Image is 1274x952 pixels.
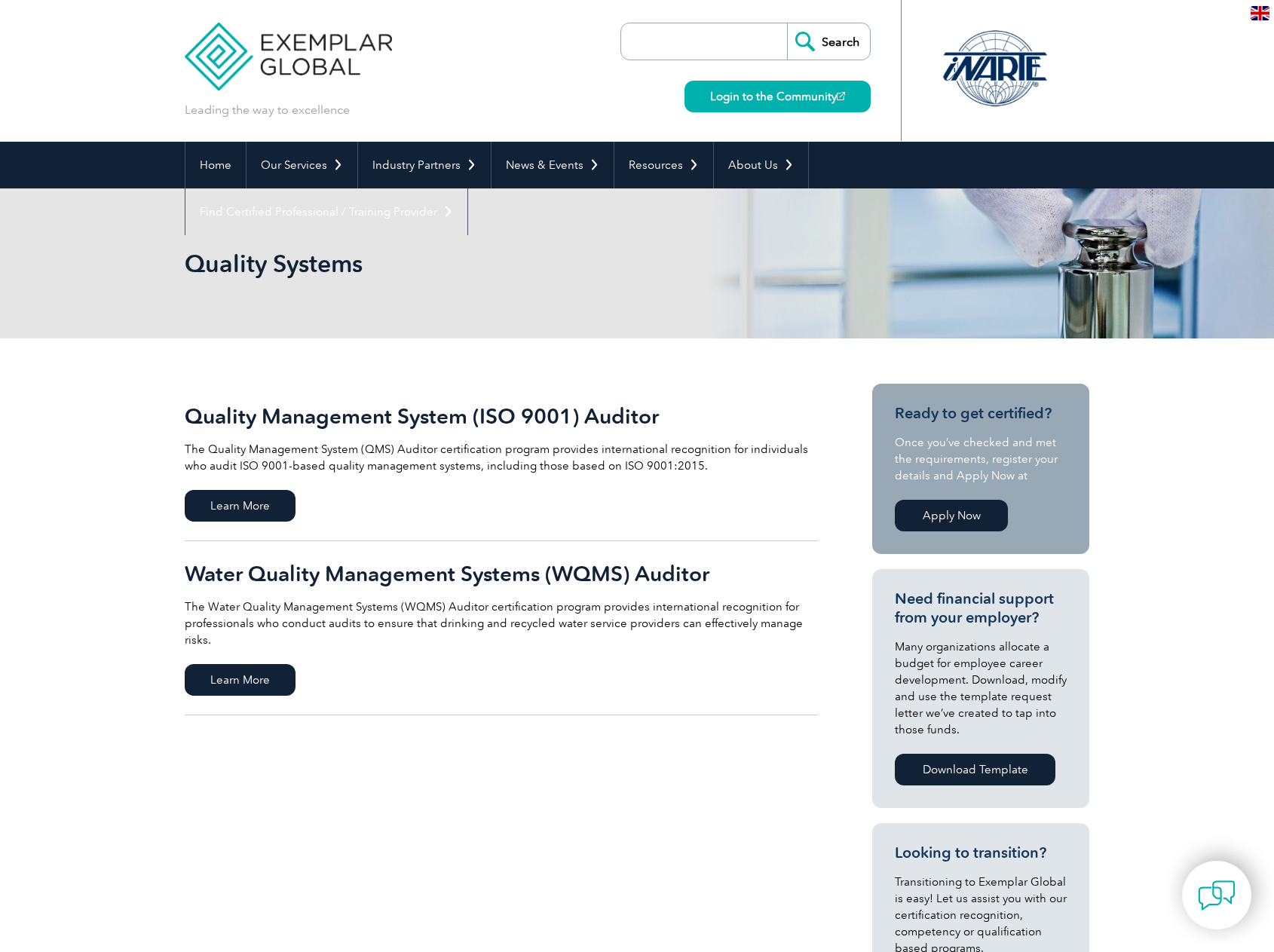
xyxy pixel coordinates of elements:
p: Leading the way to excellence [185,102,350,118]
h1: Quality Systems [185,249,764,278]
h3: Looking to transition? [895,843,1067,862]
a: Resources [614,142,713,188]
img: contact-chat.png [1198,877,1236,914]
p: The Water Quality Management Systems (WQMS) Auditor certification program provides international ... [185,598,818,648]
a: Home [185,142,246,188]
a: Find Certified Professional / Training Provider [185,188,467,235]
a: News & Events [492,142,614,188]
img: en [1251,6,1269,20]
input: Search [787,23,870,60]
a: Quality Management System (ISO 9001) Auditor The Quality Management System (QMS) Auditor certific... [185,384,818,541]
p: Many organizations allocate a budget for employee career development. Download, modify and use th... [895,638,1067,738]
a: Download Template [895,754,1055,785]
a: Industry Partners [358,142,491,188]
h3: Need financial support from your employer? [895,589,1067,627]
p: The Quality Management System (QMS) Auditor certification program provides international recognit... [185,441,818,474]
a: About Us [714,142,808,188]
span: Learn More [185,490,296,522]
a: Apply Now [895,500,1008,531]
p: Once you’ve checked and met the requirements, register your details and Apply Now at [895,434,1067,484]
a: Water Quality Management Systems (WQMS) Auditor The Water Quality Management Systems (WQMS) Audit... [185,541,818,715]
a: Login to the Community [684,81,871,112]
img: open_square.png [837,92,845,100]
span: Learn More [185,664,296,696]
h2: Water Quality Management Systems (WQMS) Auditor [185,562,818,586]
h2: Quality Management System (ISO 9001) Auditor [185,404,818,428]
a: Our Services [247,142,357,188]
h3: Ready to get certified? [895,404,1067,423]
